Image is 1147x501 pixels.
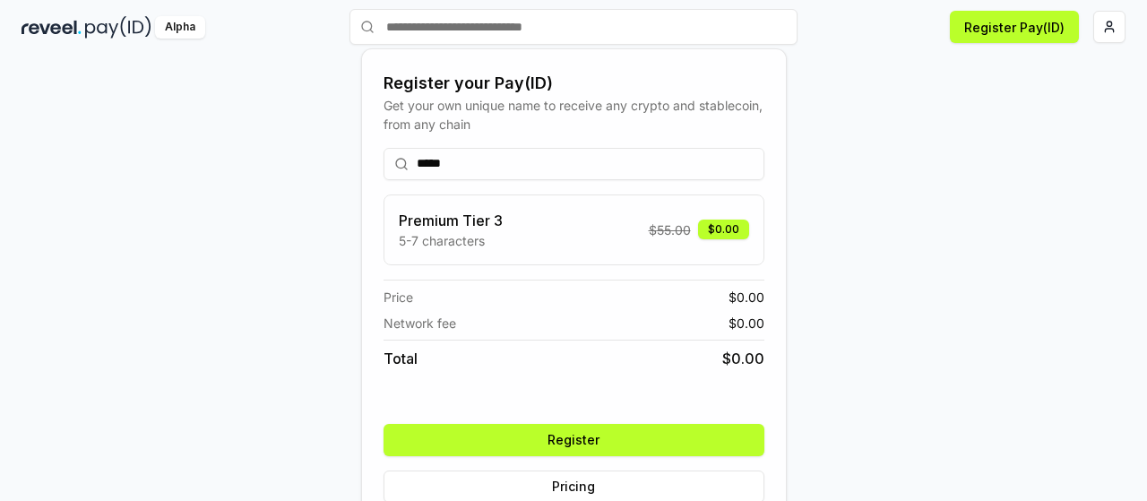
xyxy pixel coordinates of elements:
[384,348,418,369] span: Total
[399,210,503,231] h3: Premium Tier 3
[729,314,764,333] span: $ 0.00
[399,231,503,250] p: 5-7 characters
[950,11,1079,43] button: Register Pay(ID)
[384,288,413,307] span: Price
[698,220,749,239] div: $0.00
[384,314,456,333] span: Network fee
[22,16,82,39] img: reveel_dark
[384,96,764,134] div: Get your own unique name to receive any crypto and stablecoin, from any chain
[85,16,151,39] img: pay_id
[384,424,764,456] button: Register
[722,348,764,369] span: $ 0.00
[649,220,691,239] span: $ 55.00
[155,16,205,39] div: Alpha
[729,288,764,307] span: $ 0.00
[384,71,764,96] div: Register your Pay(ID)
